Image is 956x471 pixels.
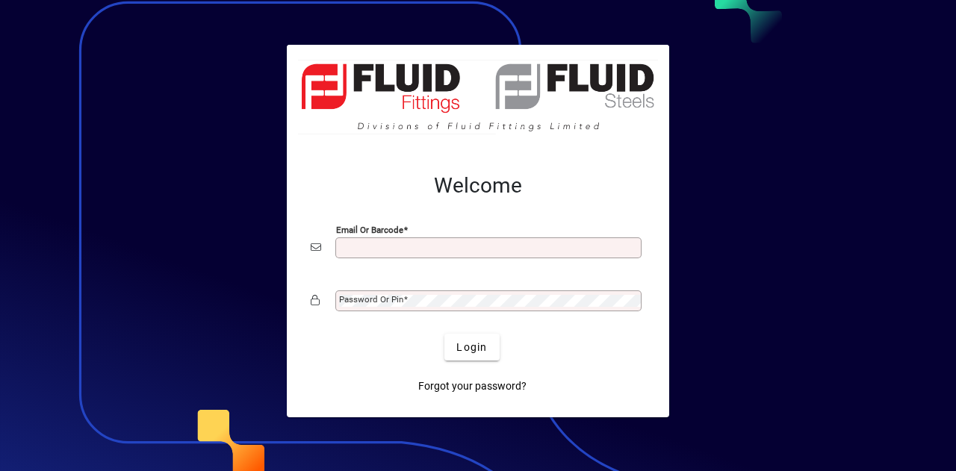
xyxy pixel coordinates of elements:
mat-label: Email or Barcode [336,225,403,235]
mat-label: Password or Pin [339,294,403,305]
h2: Welcome [311,173,645,199]
span: Forgot your password? [418,378,527,394]
a: Forgot your password? [412,372,533,399]
button: Login [444,334,499,361]
span: Login [456,340,487,355]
